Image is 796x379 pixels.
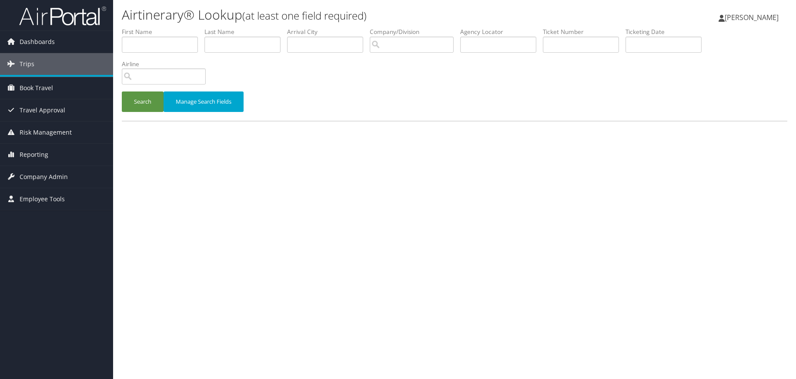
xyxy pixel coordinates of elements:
label: First Name [122,27,204,36]
h1: Airtinerary® Lookup [122,6,565,24]
span: Company Admin [20,166,68,188]
label: Ticket Number [543,27,625,36]
img: airportal-logo.png [19,6,106,26]
label: Airline [122,60,212,68]
span: Risk Management [20,122,72,143]
small: (at least one field required) [242,8,367,23]
label: Ticketing Date [625,27,708,36]
a: [PERSON_NAME] [719,4,787,30]
label: Arrival City [287,27,370,36]
span: Book Travel [20,77,53,99]
label: Last Name [204,27,287,36]
label: Agency Locator [460,27,543,36]
span: Employee Tools [20,188,65,210]
span: Trips [20,53,34,75]
button: Manage Search Fields [164,91,244,112]
span: Dashboards [20,31,55,53]
label: Company/Division [370,27,460,36]
button: Search [122,91,164,112]
span: Reporting [20,144,48,166]
span: Travel Approval [20,99,65,121]
span: [PERSON_NAME] [725,13,779,22]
